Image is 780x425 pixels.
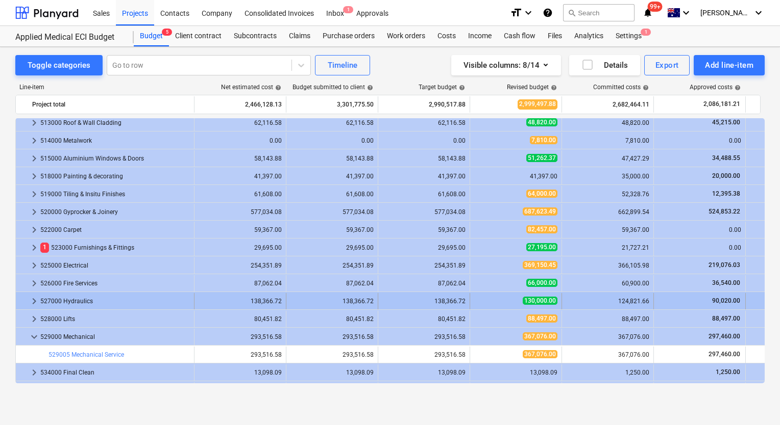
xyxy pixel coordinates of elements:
span: keyboard_arrow_right [28,170,40,182]
span: [PERSON_NAME] [700,9,751,17]
i: format_size [510,7,522,19]
div: 61,608.00 [290,191,374,198]
span: keyboard_arrow_right [28,313,40,325]
div: Toggle categories [28,59,90,72]
div: 1,250.00 [566,369,649,376]
div: Add line-item [705,59,753,72]
div: 61,608.00 [199,191,282,198]
div: 520000 Gyprocker & Joinery [40,204,190,220]
div: 52,328.76 [566,191,649,198]
div: Costs [431,26,462,46]
span: 7,810.00 [530,136,557,144]
div: 61,608.00 [382,191,466,198]
span: 36,540.00 [711,279,741,286]
div: 29,695.00 [199,244,282,251]
span: keyboard_arrow_right [28,152,40,165]
span: 66,000.00 [526,279,557,287]
button: Timeline [315,55,370,75]
div: 254,351.89 [199,262,282,269]
span: 369,150.45 [523,261,557,269]
button: Search [563,4,635,21]
span: 82,457.00 [526,225,557,233]
div: 523000 Furnishings & Fittings [40,240,190,256]
div: 527000 Hydraulics [40,293,190,309]
span: 27,195.00 [526,243,557,251]
div: Claims [283,26,316,46]
div: 59,367.00 [382,226,466,233]
div: 254,351.89 [290,262,374,269]
div: Project total [32,96,190,113]
a: Files [542,26,568,46]
span: help [641,85,649,91]
button: Details [569,55,640,75]
div: 577,034.08 [290,208,374,216]
a: Subcontracts [228,26,283,46]
div: Budget submitted to client [292,84,373,91]
span: help [273,85,281,91]
span: 88,497.00 [711,315,741,322]
i: Knowledge base [543,7,553,19]
div: 138,366.72 [199,298,282,305]
span: help [457,85,465,91]
button: Visible columns:8/14 [451,55,561,75]
span: help [733,85,741,91]
div: Target budget [419,84,465,91]
div: 528000 Lifts [40,311,190,327]
div: 519000 Tiling & Insitu Finishes [40,186,190,202]
div: 13,098.09 [290,369,374,376]
i: keyboard_arrow_down [752,7,765,19]
span: keyboard_arrow_right [28,135,40,147]
a: Cash flow [498,26,542,46]
div: 58,143.88 [382,155,466,162]
div: 514000 Metalwork [40,132,190,149]
div: Visible columns : 8/14 [464,59,549,72]
span: 20,000.00 [711,172,741,179]
div: 41,397.00 [382,173,466,180]
div: Approved costs [690,84,741,91]
div: 41,397.00 [290,173,374,180]
div: 525000 Electrical [40,257,190,274]
div: Timeline [328,59,357,72]
span: 48,820.00 [526,118,557,126]
span: 1 [343,6,353,13]
span: 2,999,497.88 [518,99,557,109]
div: 48,820.00 [566,119,649,126]
i: keyboard_arrow_down [680,7,692,19]
a: Client contract [169,26,228,46]
span: 367,076.00 [523,332,557,340]
div: 293,516.58 [290,333,374,340]
div: 0.00 [199,137,282,144]
span: keyboard_arrow_right [28,242,40,254]
a: Purchase orders [316,26,381,46]
div: 7,810.00 [566,137,649,144]
div: 59,367.00 [566,226,649,233]
div: 13,098.09 [199,369,282,376]
div: 87,062.04 [382,280,466,287]
div: 3,301,775.50 [290,96,374,113]
a: Settings1 [610,26,648,46]
div: 62,116.58 [199,119,282,126]
span: 45,215.00 [711,119,741,126]
div: 13,098.09 [474,369,557,376]
span: keyboard_arrow_down [28,331,40,343]
div: 13,098.09 [382,369,466,376]
div: 58,143.88 [290,155,374,162]
div: 2,990,517.88 [382,96,466,113]
div: 526000 Fire Services [40,275,190,291]
div: 522000 Carpet [40,222,190,238]
div: 293,516.58 [382,333,466,340]
div: 254,351.89 [382,262,466,269]
div: 2,466,128.13 [199,96,282,113]
span: 367,076.00 [523,350,557,358]
span: 51,262.37 [526,154,557,162]
div: 80,451.82 [382,315,466,323]
span: help [549,85,557,91]
span: help [365,85,373,91]
span: 64,000.00 [526,190,557,198]
div: Line-item [15,84,194,91]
